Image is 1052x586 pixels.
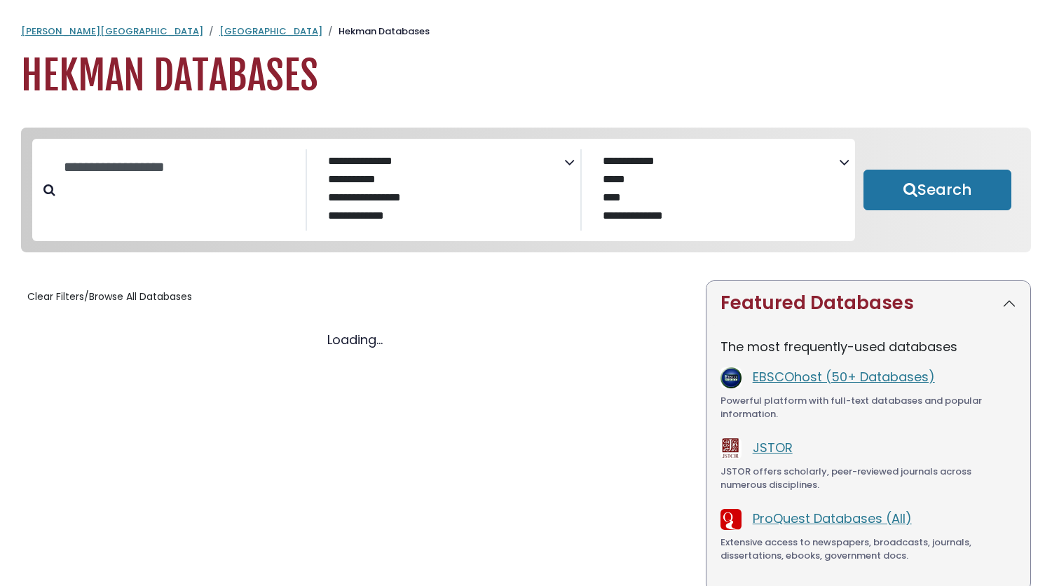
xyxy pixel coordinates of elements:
a: [PERSON_NAME][GEOGRAPHIC_DATA] [21,25,203,38]
button: Submit for Search Results [863,170,1011,210]
input: Search database by title or keyword [55,156,306,179]
a: ProQuest Databases (All) [753,510,912,527]
button: Clear Filters/Browse All Databases [21,286,198,308]
nav: breadcrumb [21,25,1031,39]
div: Loading... [21,330,689,349]
div: JSTOR offers scholarly, peer-reviewed journals across numerous disciplines. [720,465,1016,492]
li: Hekman Databases [322,25,430,39]
div: Extensive access to newspapers, broadcasts, journals, dissertations, ebooks, government docs. [720,536,1016,563]
h1: Hekman Databases [21,53,1031,100]
div: Powerful platform with full-text databases and popular information. [720,394,1016,421]
select: Database Vendors Filter [593,151,839,231]
a: [GEOGRAPHIC_DATA] [219,25,322,38]
p: The most frequently-used databases [720,337,1016,356]
a: JSTOR [753,439,793,456]
select: Database Subject Filter [318,151,564,231]
a: EBSCOhost (50+ Databases) [753,368,935,386]
nav: Search filters [21,128,1031,253]
button: Featured Databases [706,281,1030,325]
